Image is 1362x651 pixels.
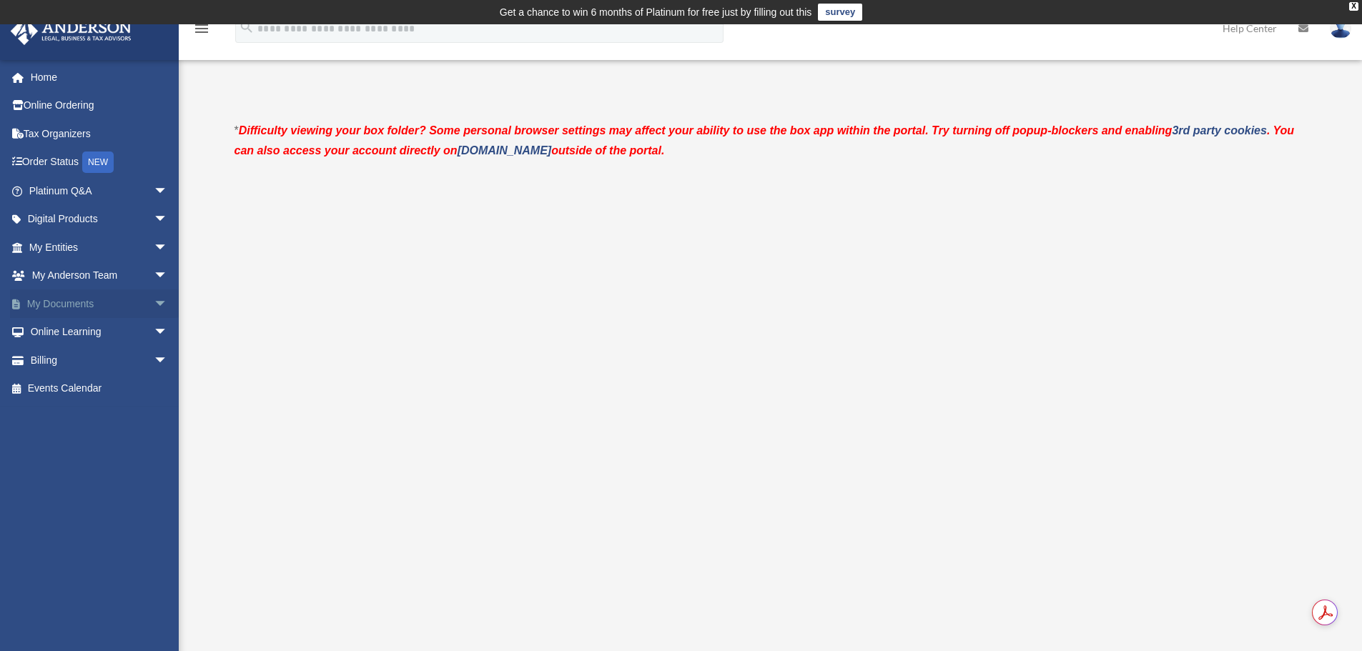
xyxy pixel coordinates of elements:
[154,262,182,291] span: arrow_drop_down
[10,289,189,318] a: My Documentsarrow_drop_down
[1349,2,1358,11] div: close
[10,205,189,234] a: Digital Productsarrow_drop_down
[154,289,182,319] span: arrow_drop_down
[235,124,1295,156] strong: Difficulty viewing your box folder? Some personal browser settings may affect your ability to use...
[818,4,862,21] a: survey
[10,91,189,120] a: Online Ordering
[6,17,136,45] img: Anderson Advisors Platinum Portal
[10,318,189,347] a: Online Learningarrow_drop_down
[458,144,552,156] a: [DOMAIN_NAME]
[10,374,189,403] a: Events Calendar
[82,151,114,173] div: NEW
[10,233,189,262] a: My Entitiesarrow_drop_down
[1172,124,1267,136] a: 3rd party cookies
[193,20,210,37] i: menu
[239,19,255,35] i: search
[154,177,182,206] span: arrow_drop_down
[10,262,189,290] a: My Anderson Teamarrow_drop_down
[500,4,812,21] div: Get a chance to win 6 months of Platinum for free just by filling out this
[10,177,189,205] a: Platinum Q&Aarrow_drop_down
[154,318,182,347] span: arrow_drop_down
[154,346,182,375] span: arrow_drop_down
[1330,18,1351,39] img: User Pic
[154,205,182,234] span: arrow_drop_down
[10,63,189,91] a: Home
[193,25,210,37] a: menu
[10,148,189,177] a: Order StatusNEW
[154,233,182,262] span: arrow_drop_down
[10,119,189,148] a: Tax Organizers
[10,346,189,374] a: Billingarrow_drop_down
